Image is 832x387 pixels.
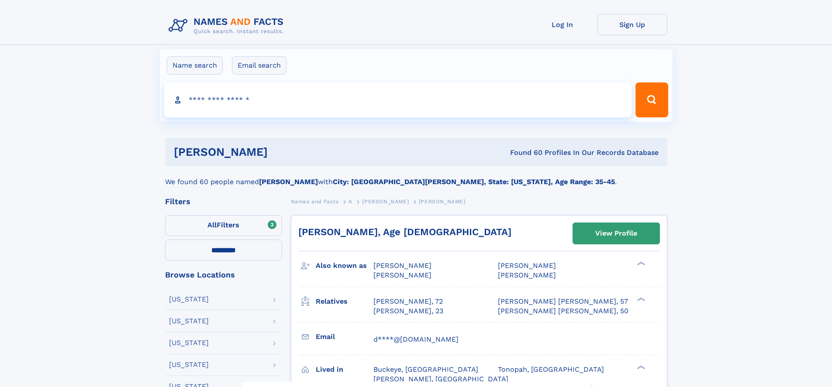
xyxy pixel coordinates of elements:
[316,258,373,273] h3: Also known as
[498,261,556,270] span: [PERSON_NAME]
[597,14,667,35] a: Sign Up
[498,306,628,316] a: [PERSON_NAME] [PERSON_NAME], 50
[498,365,604,373] span: Tonopah, [GEOGRAPHIC_DATA]
[167,56,223,75] label: Name search
[259,178,318,186] b: [PERSON_NAME]
[165,14,291,38] img: Logo Names and Facts
[635,296,646,302] div: ❯
[232,56,287,75] label: Email search
[169,296,209,303] div: [US_STATE]
[174,147,389,158] h1: [PERSON_NAME]
[316,362,373,377] h3: Lived in
[635,261,646,267] div: ❯
[635,82,668,117] button: Search Button
[316,329,373,344] h3: Email
[165,215,282,236] label: Filters
[373,306,443,316] a: [PERSON_NAME], 23
[373,261,432,270] span: [PERSON_NAME]
[362,196,409,207] a: [PERSON_NAME]
[595,223,637,243] div: View Profile
[373,375,508,383] span: [PERSON_NAME], [GEOGRAPHIC_DATA]
[419,199,466,205] span: [PERSON_NAME]
[165,198,282,205] div: Filters
[573,223,659,244] a: View Profile
[169,318,209,325] div: [US_STATE]
[373,297,443,306] a: [PERSON_NAME], 72
[165,166,667,187] div: We found 60 people named with .
[165,271,282,279] div: Browse Locations
[164,82,632,117] input: search input
[635,364,646,370] div: ❯
[169,361,209,368] div: [US_STATE]
[316,294,373,309] h3: Relatives
[333,178,615,186] b: City: [GEOGRAPHIC_DATA][PERSON_NAME], State: [US_STATE], Age Range: 35-45
[362,199,409,205] span: [PERSON_NAME]
[389,148,659,158] div: Found 60 Profiles In Our Records Database
[498,271,556,279] span: [PERSON_NAME]
[298,226,511,237] a: [PERSON_NAME], Age [DEMOGRAPHIC_DATA]
[207,221,217,229] span: All
[169,339,209,346] div: [US_STATE]
[291,196,339,207] a: Names and Facts
[349,196,352,207] a: A
[498,297,628,306] a: [PERSON_NAME] [PERSON_NAME], 57
[528,14,597,35] a: Log In
[373,271,432,279] span: [PERSON_NAME]
[373,365,478,373] span: Buckeye, [GEOGRAPHIC_DATA]
[349,199,352,205] span: A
